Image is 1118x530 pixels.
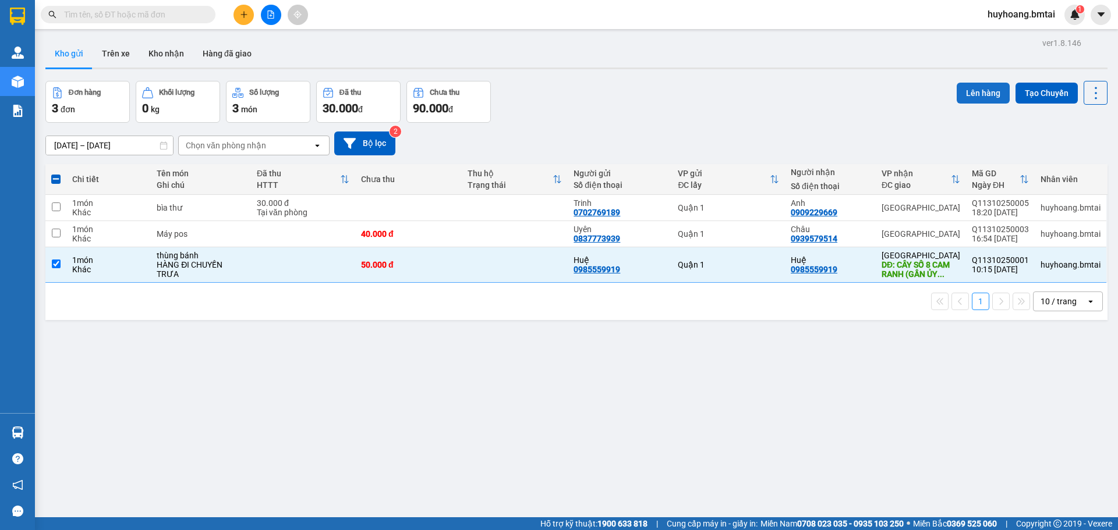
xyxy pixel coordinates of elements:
div: 1 món [72,198,145,208]
input: Select a date range. [46,136,173,155]
span: Cung cấp máy in - giấy in: [667,517,758,530]
div: 1 món [72,225,145,234]
button: Số lượng3món [226,81,310,123]
div: Mã GD [972,169,1020,178]
div: huyhoang.bmtai [1041,203,1101,212]
th: Toggle SortBy [876,164,966,195]
span: file-add [267,10,275,19]
div: Đã thu [339,88,361,97]
div: Tên món [157,169,245,178]
img: warehouse-icon [12,426,24,439]
div: 40.000 đ [361,229,456,239]
span: notification [12,479,23,490]
span: message [12,506,23,517]
span: 90.000 [413,101,448,115]
span: copyright [1053,520,1062,528]
svg: open [313,141,322,150]
button: Chưa thu90.000đ [406,81,491,123]
div: 0985559919 [791,265,837,274]
div: Chưa thu [430,88,459,97]
img: logo-vxr [10,8,25,25]
div: 1 món [72,255,145,265]
span: | [656,517,658,530]
div: Châu [791,225,870,234]
img: warehouse-icon [12,47,24,59]
div: 0985559919 [574,265,620,274]
div: ĐC giao [882,180,951,190]
div: VP gửi [678,169,770,178]
sup: 2 [390,126,401,137]
span: Miền Bắc [913,517,997,530]
div: huyhoang.bmtai [1041,260,1101,269]
button: Kho gửi [45,40,93,67]
button: Khối lượng0kg [136,81,220,123]
th: Toggle SortBy [251,164,355,195]
div: huyhoang.bmtai [1041,229,1101,239]
svg: open [1086,297,1095,306]
div: Quận 1 [678,203,779,212]
div: HTTT [257,180,340,190]
button: Kho nhận [139,40,193,67]
span: 1 [1078,5,1082,13]
span: question-circle [12,453,23,464]
div: Người nhận [791,168,870,177]
div: Q11310250003 [972,225,1029,234]
span: plus [240,10,248,19]
div: Quận 1 [678,260,779,269]
div: [GEOGRAPHIC_DATA] [882,251,960,260]
span: 0 [142,101,148,115]
div: Tại văn phòng [257,208,349,217]
sup: 1 [1076,5,1084,13]
div: Uyên [574,225,666,234]
div: Chi tiết [72,175,145,184]
div: Huệ [574,255,666,265]
div: Số lượng [249,88,279,97]
span: | [1006,517,1007,530]
div: Trinh [574,198,666,208]
button: Đã thu30.000đ [316,81,401,123]
div: Máy pos [157,229,245,239]
span: Miền Nam [760,517,904,530]
span: huyhoang.bmtai [978,7,1064,22]
img: icon-new-feature [1070,9,1080,20]
div: 30.000 đ [257,198,349,208]
button: 1 [972,293,989,310]
div: [GEOGRAPHIC_DATA] [882,229,960,239]
input: Tìm tên, số ĐT hoặc mã đơn [64,8,201,21]
span: đơn [61,105,75,114]
button: plus [233,5,254,25]
div: VP nhận [882,169,951,178]
div: 16:54 [DATE] [972,234,1029,243]
div: Số điện thoại [574,180,666,190]
div: Số điện thoại [791,182,870,191]
span: kg [151,105,160,114]
span: aim [293,10,302,19]
div: ver 1.8.146 [1042,37,1081,49]
span: Hỗ trợ kỹ thuật: [540,517,648,530]
strong: 1900 633 818 [597,519,648,528]
button: Hàng đã giao [193,40,261,67]
span: món [241,105,257,114]
th: Toggle SortBy [462,164,568,195]
div: Người gửi [574,169,666,178]
button: Trên xe [93,40,139,67]
div: Q11310250005 [972,198,1029,208]
button: file-add [261,5,281,25]
button: aim [288,5,308,25]
img: warehouse-icon [12,76,24,88]
div: Ngày ĐH [972,180,1020,190]
span: 3 [232,101,239,115]
div: Ghi chú [157,180,245,190]
span: ⚪️ [907,521,910,526]
div: Chọn văn phòng nhận [186,140,266,151]
span: ... [937,269,944,279]
div: Q11310250001 [972,255,1029,265]
div: 0837773939 [574,234,620,243]
span: caret-down [1096,9,1106,20]
div: Khác [72,208,145,217]
button: Bộ lọc [334,131,395,155]
span: search [48,10,56,19]
th: Toggle SortBy [966,164,1035,195]
div: Thu hộ [468,169,553,178]
div: bìa thư [157,203,245,212]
